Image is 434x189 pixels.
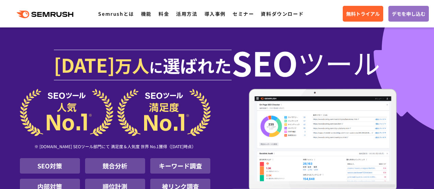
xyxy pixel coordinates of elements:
a: 活用方法 [176,10,197,17]
a: セミナー [233,10,254,17]
li: SEO対策 [20,158,80,174]
span: [DATE] [54,51,115,78]
a: Semrushとは [98,10,134,17]
span: デモを申し込む [392,10,425,17]
a: 機能 [141,10,152,17]
a: 無料トライアル [343,6,383,22]
span: に [149,57,163,77]
li: 競合分析 [85,158,145,174]
span: 選ばれた [163,53,232,78]
li: キーワード調査 [150,158,210,174]
a: 資料ダウンロード [261,10,304,17]
span: SEO [232,49,298,76]
a: 料金 [159,10,169,17]
div: ※ [DOMAIN_NAME] SEOツール部門にて 満足度＆人気度 世界 No.1獲得（[DATE]時点） [20,136,211,158]
a: デモを申し込む [388,6,429,22]
a: 導入事例 [204,10,226,17]
span: ツール [298,49,380,76]
span: 万人 [115,53,149,78]
span: 無料トライアル [346,10,380,17]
